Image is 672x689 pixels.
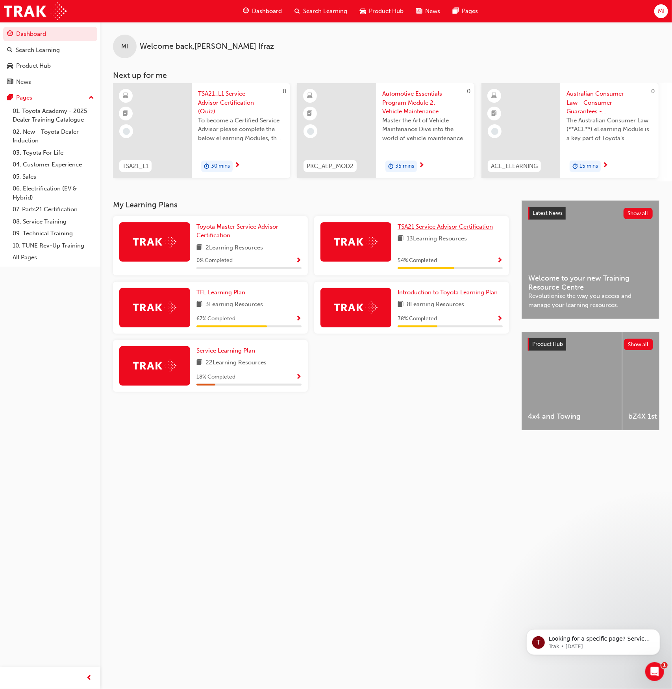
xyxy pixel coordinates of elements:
[198,116,284,143] span: To become a Certified Service Advisor please complete the below eLearning Modules, the Service Ad...
[122,42,128,51] span: MI
[624,208,653,219] button: Show all
[360,6,366,16] span: car-icon
[382,89,468,116] span: Automotive Essentials Program Module 2: Vehicle Maintenance
[398,223,493,230] span: TSA21 Service Advisor Certification
[9,240,97,252] a: 10. TUNE Rev-Up Training
[16,78,31,87] div: News
[651,88,655,95] span: 0
[133,360,176,372] img: Trak
[9,159,97,171] a: 04. Customer Experience
[205,300,263,310] span: 3 Learning Resources
[237,3,288,19] a: guage-iconDashboard
[7,94,13,102] span: pages-icon
[382,116,468,143] span: Master the Art of Vehicle Maintenance Dive into the world of vehicle maintenance with this compre...
[204,161,209,172] span: duration-icon
[481,83,659,178] a: 0ACL_ELEARNINGAustralian Consumer Law - Consumer Guarantees - eLearning moduleThe Australian Cons...
[113,83,290,178] a: 0TSA21_L1TSA21_L1 Service Advisor Certification (Quiz)To become a Certified Service Advisor pleas...
[369,7,404,16] span: Product Hub
[133,301,176,314] img: Trak
[196,300,202,310] span: book-icon
[196,347,255,354] span: Service Learning Plan
[528,338,653,351] a: Product HubShow all
[7,79,13,86] span: news-icon
[334,236,378,248] img: Trak
[123,109,129,119] span: booktick-icon
[407,234,467,244] span: 13 Learning Resources
[252,7,282,16] span: Dashboard
[497,256,503,266] button: Show Progress
[7,63,13,70] span: car-icon
[205,243,263,253] span: 2 Learning Resources
[528,207,653,220] a: Latest NewsShow all
[528,292,653,309] span: Revolutionise the way you access and manage your learning resources.
[3,25,97,91] button: DashboardSearch LearningProduct HubNews
[398,288,501,297] a: Introduction to Toyota Learning Plan
[467,88,470,95] span: 0
[3,27,97,41] a: Dashboard
[395,162,414,171] span: 35 mins
[296,372,302,382] button: Show Progress
[654,4,668,18] button: MI
[602,162,608,169] span: next-icon
[133,236,176,248] img: Trak
[334,301,378,314] img: Trak
[16,46,60,55] div: Search Learning
[87,673,93,683] span: prev-icon
[572,161,578,172] span: duration-icon
[9,203,97,216] a: 07. Parts21 Certification
[307,128,314,135] span: learningRecordVerb_NONE-icon
[3,91,97,105] button: Pages
[243,6,249,16] span: guage-icon
[416,6,422,16] span: news-icon
[196,373,235,382] span: 18 % Completed
[297,83,474,178] a: 0PKC_AEP_MOD2Automotive Essentials Program Module 2: Vehicle MaintenanceMaster the Art of Vehicle...
[196,288,248,297] a: TFL Learning Plan
[497,316,503,323] span: Show Progress
[522,200,659,319] a: Latest NewsShow allWelcome to your new Training Resource CentreRevolutionise the way you access a...
[624,339,653,350] button: Show all
[418,162,424,169] span: next-icon
[398,300,404,310] span: book-icon
[196,314,235,323] span: 67 % Completed
[398,222,496,231] a: TSA21 Service Advisor Certification
[492,109,497,119] span: booktick-icon
[283,88,286,95] span: 0
[100,71,672,80] h3: Next up for me
[388,161,394,172] span: duration-icon
[9,227,97,240] a: 09. Technical Training
[296,314,302,324] button: Show Progress
[196,358,202,368] span: book-icon
[4,2,67,20] img: Trak
[307,109,313,119] span: booktick-icon
[462,7,478,16] span: Pages
[196,223,278,239] span: Toyota Master Service Advisor Certification
[446,3,484,19] a: pages-iconPages
[491,162,538,171] span: ACL_ELEARNING
[661,662,668,669] span: 1
[410,3,446,19] a: news-iconNews
[528,274,653,292] span: Welcome to your new Training Resource Centre
[497,257,503,264] span: Show Progress
[9,216,97,228] a: 08. Service Training
[296,256,302,266] button: Show Progress
[196,222,302,240] a: Toyota Master Service Advisor Certification
[566,116,652,143] span: The Australian Consumer Law (**ACL**) eLearning Module is a key part of Toyota’s compliance progr...
[303,7,347,16] span: Search Learning
[205,358,267,368] span: 22 Learning Resources
[3,75,97,89] a: News
[89,93,94,103] span: up-icon
[307,162,354,171] span: PKC_AEP_MOD2
[9,147,97,159] a: 03. Toyota For Life
[140,42,274,51] span: Welcome back , [PERSON_NAME] Ifraz
[196,346,258,355] a: Service Learning Plan
[7,47,13,54] span: search-icon
[294,6,300,16] span: search-icon
[9,105,97,126] a: 01. Toyota Academy - 2025 Dealer Training Catalogue
[16,93,32,102] div: Pages
[533,210,563,216] span: Latest News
